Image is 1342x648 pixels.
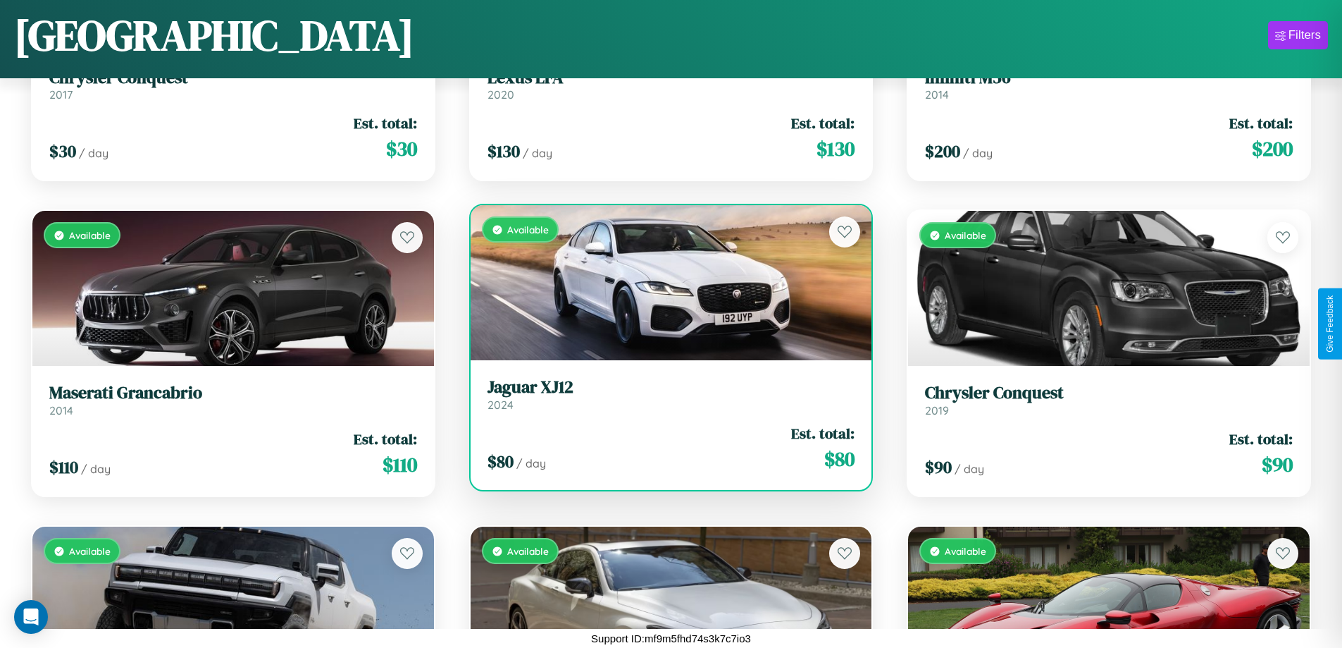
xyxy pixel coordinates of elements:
[955,462,984,476] span: / day
[925,68,1293,102] a: Infiniti M562014
[487,377,855,398] h3: Jaguar XJ12
[516,456,546,470] span: / day
[487,140,520,163] span: $ 130
[925,383,1293,417] a: Chrysler Conquest2019
[523,146,552,160] span: / day
[354,429,417,449] span: Est. total:
[69,229,111,241] span: Available
[1229,429,1293,449] span: Est. total:
[487,377,855,412] a: Jaguar XJ122024
[386,135,417,163] span: $ 30
[1288,28,1321,42] div: Filters
[963,146,993,160] span: / day
[383,451,417,479] span: $ 110
[925,403,949,417] span: 2019
[816,135,855,163] span: $ 130
[49,456,78,479] span: $ 110
[791,113,855,133] span: Est. total:
[79,146,108,160] span: / day
[507,224,549,236] span: Available
[49,140,76,163] span: $ 30
[925,87,949,102] span: 2014
[49,87,73,102] span: 2017
[49,383,417,417] a: Maserati Grancabrio2014
[1268,21,1328,49] button: Filters
[487,450,514,473] span: $ 80
[945,229,986,241] span: Available
[14,600,48,634] div: Open Intercom Messenger
[14,6,414,64] h1: [GEOGRAPHIC_DATA]
[925,140,960,163] span: $ 200
[925,383,1293,403] h3: Chrysler Conquest
[945,545,986,557] span: Available
[49,68,417,102] a: Chrysler Conquest2017
[791,423,855,444] span: Est. total:
[507,545,549,557] span: Available
[487,68,855,102] a: Lexus LFA2020
[487,87,514,102] span: 2020
[49,383,417,403] h3: Maserati Grancabrio
[1325,295,1335,353] div: Give Feedback
[1252,135,1293,163] span: $ 200
[69,545,111,557] span: Available
[49,403,73,417] span: 2014
[591,629,751,648] p: Support ID: mf9m5fhd74s3k7c7io3
[81,462,111,476] span: / day
[487,398,514,412] span: 2024
[925,456,952,479] span: $ 90
[1229,113,1293,133] span: Est. total:
[824,445,855,473] span: $ 80
[1262,451,1293,479] span: $ 90
[354,113,417,133] span: Est. total:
